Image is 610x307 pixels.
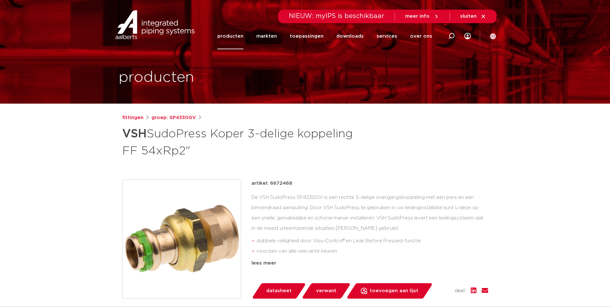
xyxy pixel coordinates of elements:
a: fittingen [122,114,143,122]
a: sluiten [460,14,486,19]
span: meer info [405,14,430,19]
div: my IPS [464,23,471,49]
span: NIEUW: myIPS is beschikbaar [289,13,384,19]
li: dubbele veiligheid door Visu-Control® en Leak Before Pressed-functie [257,236,488,246]
h1: SudoPress Koper 3-delige koppeling FF 54xRp2" [122,124,364,159]
a: downloads [336,23,364,49]
span: datasheet [266,286,292,296]
span: toevoegen aan lijst [370,286,418,296]
div: lees meer [251,259,488,267]
span: sluiten [460,14,477,19]
p: artikel: 6672468 [251,180,292,187]
img: Product Image for VSH SudoPress Koper 3-delige koppeling FF 54xRp2" [123,180,241,298]
a: markten [256,23,277,49]
a: groep: SP4330GV [151,114,196,122]
span: verwant [316,286,336,296]
a: meer info [405,14,439,19]
li: voorzien van alle relevante keuren [257,246,488,256]
a: services [377,23,397,49]
a: verwant [301,283,351,299]
h1: producten [119,67,194,88]
div: De VSH SudoPress SP4330GV is een rechte 3-delige overgangskoppeling met een pers en een binnendra... [251,192,488,257]
nav: Menu [217,23,432,49]
a: over ons [410,23,432,49]
span: deel: [455,287,466,295]
strong: VSH [122,128,147,140]
a: datasheet [251,283,306,299]
a: toepassingen [290,23,323,49]
a: producten [217,23,243,49]
li: duidelijke herkenning van materiaal en afmeting [257,256,488,267]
